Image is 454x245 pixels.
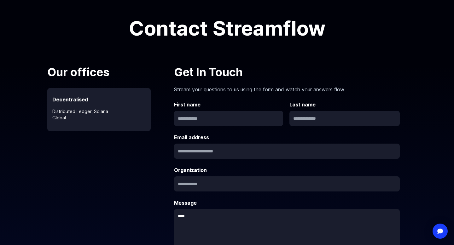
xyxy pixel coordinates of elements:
label: Organization [174,166,400,174]
h1: Contact Streamflow [85,18,369,38]
div: Open Intercom Messenger [433,224,448,239]
label: Message [174,199,400,207]
label: Email address [174,134,400,141]
p: Distributed Ledger, Solana Global [47,103,151,121]
label: Last name [289,101,400,108]
p: Stream your questions to us using the form and watch your answers flow. [174,81,400,93]
p: Our offices [47,64,167,81]
p: Decentralised [47,88,151,103]
p: Get In Touch [174,64,400,81]
label: First name [174,101,284,108]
